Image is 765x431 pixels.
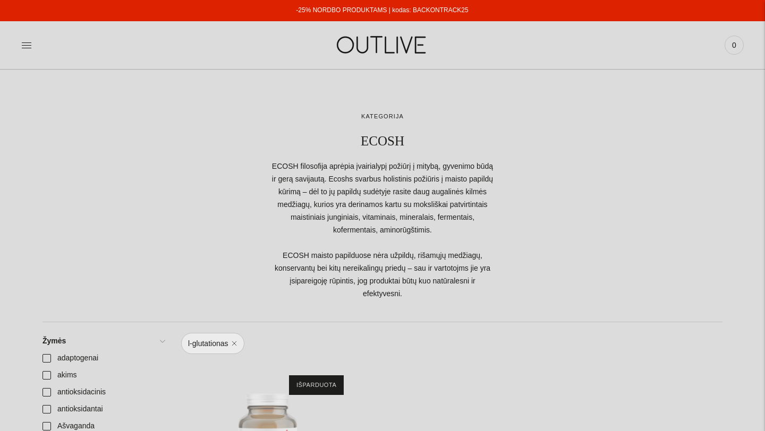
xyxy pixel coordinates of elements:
[36,401,171,418] a: antioksidantai
[181,333,244,354] a: l-glutationas
[727,38,742,53] span: 0
[316,27,449,63] img: OUTLIVE
[36,384,171,401] a: antioksidacinis
[36,333,171,350] a: Žymės
[296,6,468,14] a: -25% NORDBO PRODUKTAMS | kodas: BACKONTRACK25
[36,367,171,384] a: akims
[725,33,744,57] a: 0
[36,350,171,367] a: adaptogenai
